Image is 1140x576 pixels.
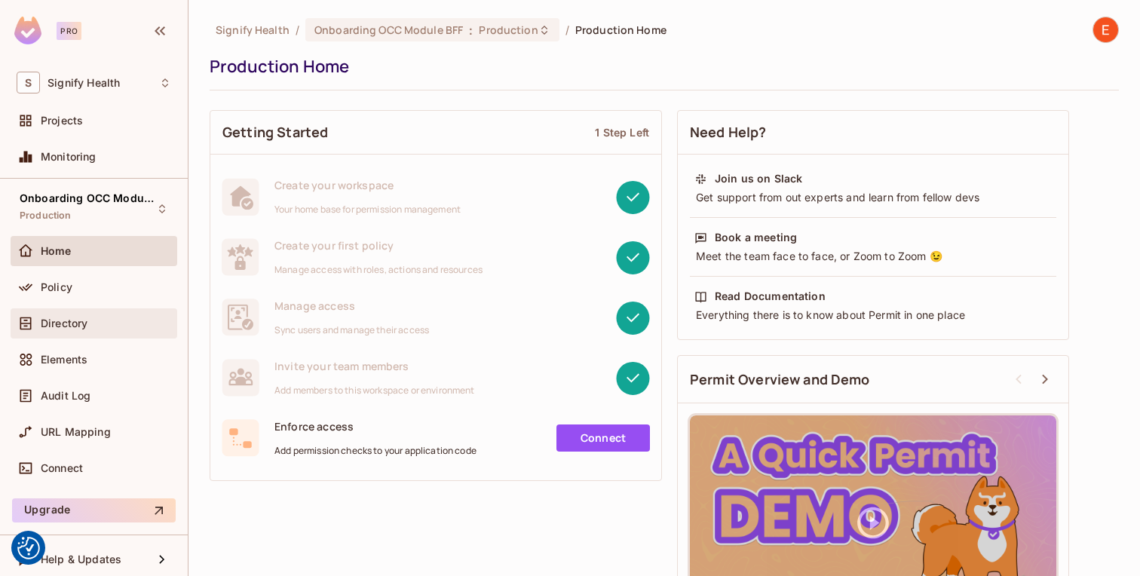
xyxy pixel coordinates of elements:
span: Need Help? [690,123,767,142]
div: Pro [57,22,81,40]
div: Everything there is to know about Permit in one place [694,308,1052,323]
div: Read Documentation [715,289,826,304]
div: 1 Step Left [595,125,649,139]
div: Book a meeting [715,230,797,245]
span: Create your first policy [274,238,483,253]
span: Connect [41,462,83,474]
div: Meet the team face to face, or Zoom to Zoom 😉 [694,249,1052,264]
span: Sync users and manage their access [274,324,429,336]
span: Monitoring [41,151,97,163]
button: Consent Preferences [17,537,40,559]
span: Onboarding OCC Module BFF [314,23,463,37]
span: Enforce access [274,419,477,434]
span: Production Home [575,23,667,37]
span: Create your workspace [274,178,461,192]
span: URL Mapping [41,426,111,438]
img: Revisit consent button [17,537,40,559]
span: Invite your team members [274,359,475,373]
span: Audit Log [41,390,90,402]
div: Production Home [210,55,1111,78]
span: the active workspace [216,23,290,37]
span: Add permission checks to your application code [274,445,477,457]
span: : [468,24,473,36]
span: Directory [41,317,87,329]
span: Help & Updates [41,553,121,565]
span: Home [41,245,72,257]
button: Upgrade [12,498,176,522]
span: S [17,72,40,93]
li: / [296,23,299,37]
a: Connect [556,424,650,452]
span: Production [20,210,72,222]
span: Getting Started [222,123,328,142]
span: Manage access [274,299,429,313]
div: Get support from out experts and learn from fellow devs [694,190,1052,205]
span: Projects [41,115,83,127]
span: Workspace: Signify Health [47,77,120,89]
img: SReyMgAAAABJRU5ErkJggg== [14,17,41,44]
span: Permit Overview and Demo [690,370,870,389]
span: Your home base for permission management [274,204,461,216]
span: Elements [41,354,87,366]
li: / [565,23,569,37]
span: Onboarding OCC Module BFF [20,192,155,204]
span: Production [479,23,538,37]
span: Add members to this workspace or environment [274,385,475,397]
img: Ebin Chathoth Sleeba [1093,17,1118,42]
div: Join us on Slack [715,171,802,186]
span: Policy [41,281,72,293]
span: Manage access with roles, actions and resources [274,264,483,276]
